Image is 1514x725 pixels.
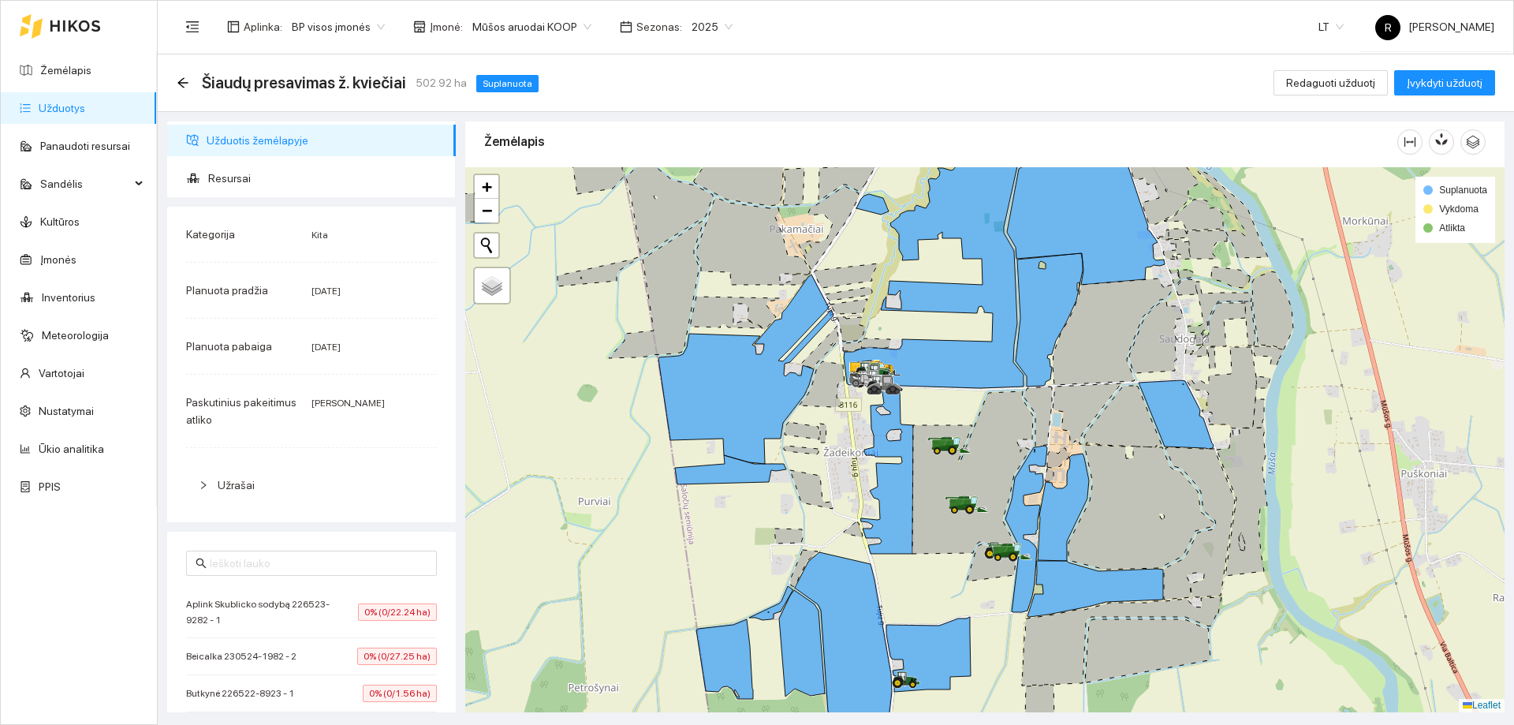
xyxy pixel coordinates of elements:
[186,284,268,297] span: Planuota pradžia
[1407,74,1482,92] span: Įvykdyti užduotį
[358,604,437,621] span: 0% (0/22.24 ha)
[475,175,498,199] a: Zoom in
[186,648,304,664] span: Beicalka 230524-1982 - 2
[39,405,94,417] a: Nustatymai
[1394,70,1495,95] button: Įvykdyti užduotį
[177,77,189,90] div: Atgal
[186,228,235,241] span: Kategorija
[1397,129,1423,155] button: column-width
[177,77,189,89] span: arrow-left
[416,74,467,92] span: 502.92 ha
[227,21,240,33] span: layout
[1463,700,1501,711] a: Leaflet
[42,329,109,342] a: Meteorologija
[1375,21,1494,33] span: [PERSON_NAME]
[207,125,443,156] span: Užduotis žemėlapyje
[39,443,104,455] a: Ūkio analitika
[292,15,385,39] span: BP visos įmonės
[475,268,509,303] a: Layers
[186,340,272,353] span: Planuota pabaiga
[244,18,282,36] span: Aplinka :
[218,479,255,491] span: Užrašai
[1439,204,1479,215] span: Vykdoma
[40,64,91,77] a: Žemėlapis
[620,21,632,33] span: calendar
[186,686,302,701] span: Butkynė 226522-8923 - 1
[476,75,539,92] span: Suplanuota
[472,15,591,39] span: Mūšos aruodai KOOP
[40,253,76,266] a: Įmonės
[177,11,208,43] button: menu-fold
[482,177,492,196] span: +
[430,18,463,36] span: Įmonė :
[42,291,95,304] a: Inventorius
[1273,70,1388,95] button: Redaguoti užduotį
[1273,77,1388,89] a: Redaguoti užduotį
[311,398,385,409] span: [PERSON_NAME]
[484,119,1397,164] div: Žemėlapis
[208,163,443,194] span: Resursai
[199,480,208,490] span: right
[1286,74,1375,92] span: Redaguoti užduotį
[475,234,498,257] button: Initiate a new search
[185,20,200,34] span: menu-fold
[357,648,437,665] span: 0% (0/27.25 ha)
[363,685,437,702] span: 0% (0/1.56 ha)
[186,596,358,628] span: Aplink Skublicko sodybą 226523-9282 - 1
[40,168,130,200] span: Sandėlis
[692,15,733,39] span: 2025
[196,558,207,569] span: search
[413,21,426,33] span: shop
[475,199,498,222] a: Zoom out
[311,230,328,241] span: Kita
[311,342,341,353] span: [DATE]
[40,140,130,152] a: Panaudoti resursai
[1439,185,1487,196] span: Suplanuota
[39,480,61,493] a: PPIS
[1385,15,1392,40] span: R
[1439,222,1465,234] span: Atlikta
[210,555,427,572] input: Ieškoti lauko
[40,215,80,228] a: Kultūros
[311,286,341,297] span: [DATE]
[482,200,492,220] span: −
[39,367,84,379] a: Vartotojai
[186,396,296,426] span: Paskutinius pakeitimus atliko
[39,102,85,114] a: Užduotys
[636,18,682,36] span: Sezonas :
[186,467,437,503] div: Užrašai
[202,70,406,95] span: Šiaudų presavimas ž. kviečiai
[1398,136,1422,148] span: column-width
[1318,15,1344,39] span: LT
